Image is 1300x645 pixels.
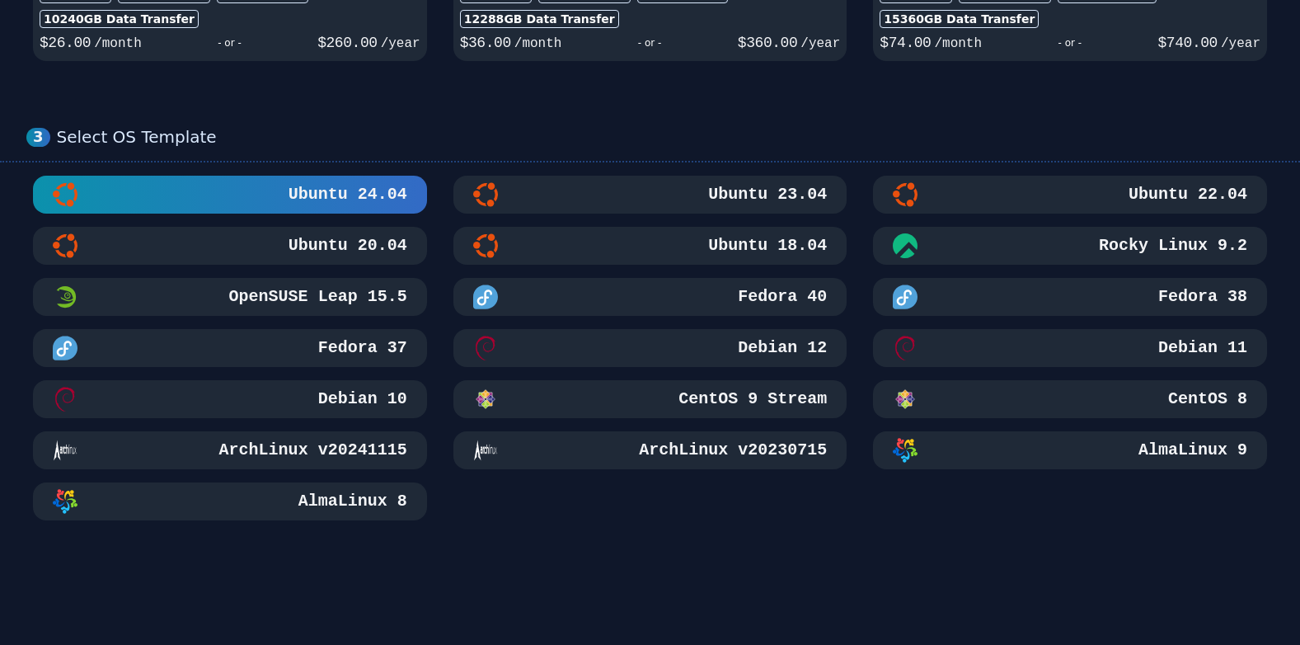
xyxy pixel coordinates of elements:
[893,387,918,412] img: CentOS 8
[734,285,827,308] h3: Fedora 40
[142,31,317,54] div: - or -
[873,431,1267,469] button: AlmaLinux 9AlmaLinux 9
[53,182,77,207] img: Ubuntu 24.04
[473,233,498,258] img: Ubuntu 18.04
[53,387,77,412] img: Debian 10
[636,439,827,462] h3: ArchLinux v20230715
[1135,439,1247,462] h3: AlmaLinux 9
[33,278,427,316] button: OpenSUSE Leap 15.5 MinimalOpenSUSE Leap 15.5
[514,36,562,51] span: /month
[893,233,918,258] img: Rocky Linux 9.2
[53,285,77,309] img: OpenSUSE Leap 15.5 Minimal
[873,227,1267,265] button: Rocky Linux 9.2Rocky Linux 9.2
[893,285,918,309] img: Fedora 38
[675,388,827,411] h3: CentOS 9 Stream
[873,380,1267,418] button: CentOS 8CentOS 8
[94,36,142,51] span: /month
[53,489,77,514] img: AlmaLinux 8
[315,337,407,360] h3: Fedora 37
[53,233,77,258] img: Ubuntu 20.04
[982,31,1157,54] div: - or -
[800,36,840,51] span: /year
[453,431,847,469] button: ArchLinux v20230715ArchLinux v20230715
[216,439,407,462] h3: ArchLinux v20241115
[1157,35,1217,51] span: $ 740.00
[53,438,77,463] img: ArchLinux v20241115
[873,176,1267,214] button: Ubuntu 22.04Ubuntu 22.04
[880,35,931,51] span: $ 74.00
[873,278,1267,316] button: Fedora 38Fedora 38
[453,278,847,316] button: Fedora 40Fedora 40
[561,31,737,54] div: - or -
[1221,36,1260,51] span: /year
[33,329,427,367] button: Fedora 37Fedora 37
[40,10,199,28] div: 10240 GB Data Transfer
[317,35,377,51] span: $ 260.00
[880,10,1039,28] div: 15360 GB Data Transfer
[33,483,427,520] button: AlmaLinux 8AlmaLinux 8
[57,127,1274,148] div: Select OS Template
[226,285,407,308] h3: OpenSUSE Leap 15.5
[33,431,427,469] button: ArchLinux v20241115ArchLinux v20241115
[934,36,982,51] span: /month
[734,337,827,360] h3: Debian 12
[53,336,77,360] img: Fedora 37
[33,380,427,418] button: Debian 10Debian 10
[285,234,407,257] h3: Ubuntu 20.04
[473,438,498,463] img: ArchLinux v20230715
[893,182,918,207] img: Ubuntu 22.04
[33,227,427,265] button: Ubuntu 20.04Ubuntu 20.04
[1165,388,1247,411] h3: CentOS 8
[26,128,50,147] div: 3
[33,176,427,214] button: Ubuntu 24.04Ubuntu 24.04
[705,234,827,257] h3: Ubuntu 18.04
[1155,285,1247,308] h3: Fedora 38
[873,329,1267,367] button: Debian 11Debian 11
[473,182,498,207] img: Ubuntu 23.04
[295,490,407,513] h3: AlmaLinux 8
[473,285,498,309] img: Fedora 40
[738,35,797,51] span: $ 360.00
[1096,234,1247,257] h3: Rocky Linux 9.2
[315,388,407,411] h3: Debian 10
[40,35,91,51] span: $ 26.00
[705,183,827,206] h3: Ubuntu 23.04
[453,329,847,367] button: Debian 12Debian 12
[285,183,407,206] h3: Ubuntu 24.04
[1155,337,1247,360] h3: Debian 11
[460,10,619,28] div: 12288 GB Data Transfer
[1125,183,1247,206] h3: Ubuntu 22.04
[460,35,511,51] span: $ 36.00
[473,336,498,360] img: Debian 12
[893,438,918,463] img: AlmaLinux 9
[453,176,847,214] button: Ubuntu 23.04Ubuntu 23.04
[893,336,918,360] img: Debian 11
[453,380,847,418] button: CentOS 9 StreamCentOS 9 Stream
[473,387,498,412] img: CentOS 9 Stream
[453,227,847,265] button: Ubuntu 18.04Ubuntu 18.04
[381,36,420,51] span: /year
